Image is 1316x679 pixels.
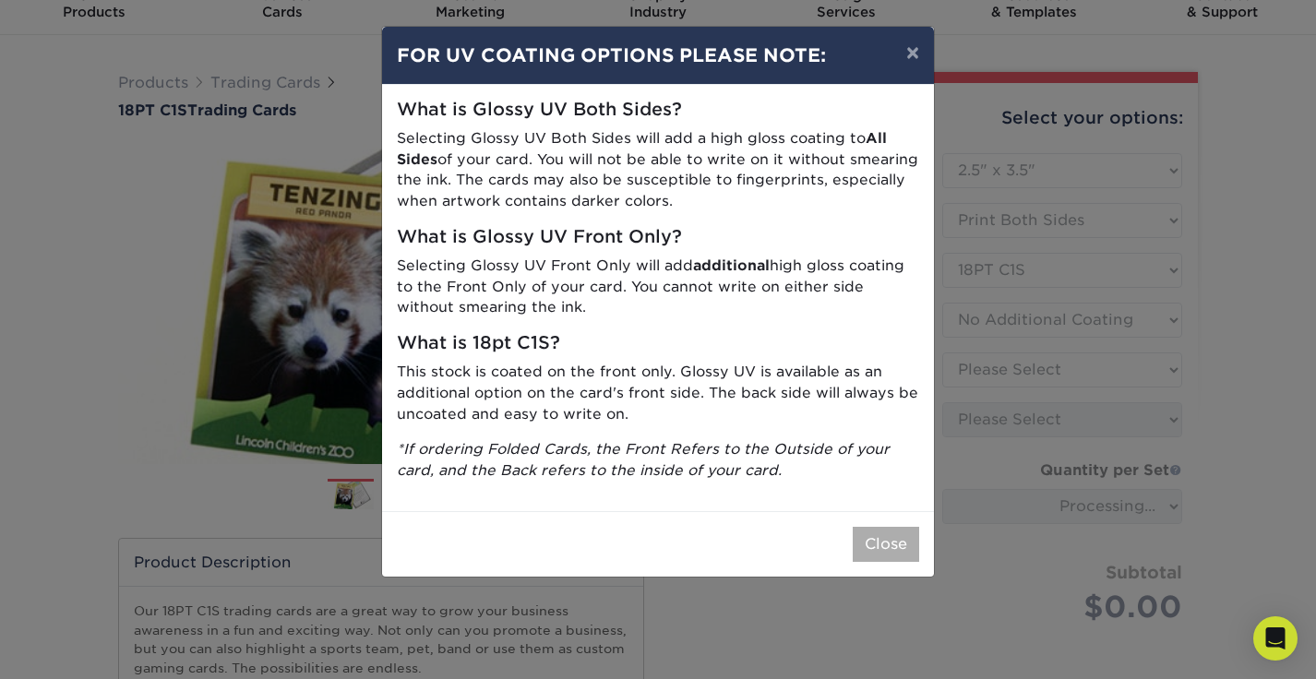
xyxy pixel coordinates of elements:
i: *If ordering Folded Cards, the Front Refers to the Outside of your card, and the Back refers to t... [397,440,890,479]
button: × [891,27,934,78]
strong: additional [693,256,770,274]
strong: All Sides [397,129,887,168]
h5: What is 18pt C1S? [397,333,919,354]
p: Selecting Glossy UV Front Only will add high gloss coating to the Front Only of your card. You ca... [397,256,919,318]
h5: What is Glossy UV Front Only? [397,227,919,248]
h5: What is Glossy UV Both Sides? [397,100,919,121]
div: Open Intercom Messenger [1253,616,1298,661]
h4: FOR UV COATING OPTIONS PLEASE NOTE: [397,42,919,69]
p: Selecting Glossy UV Both Sides will add a high gloss coating to of your card. You will not be abl... [397,128,919,212]
p: This stock is coated on the front only. Glossy UV is available as an additional option on the car... [397,362,919,424]
button: Close [853,527,919,562]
